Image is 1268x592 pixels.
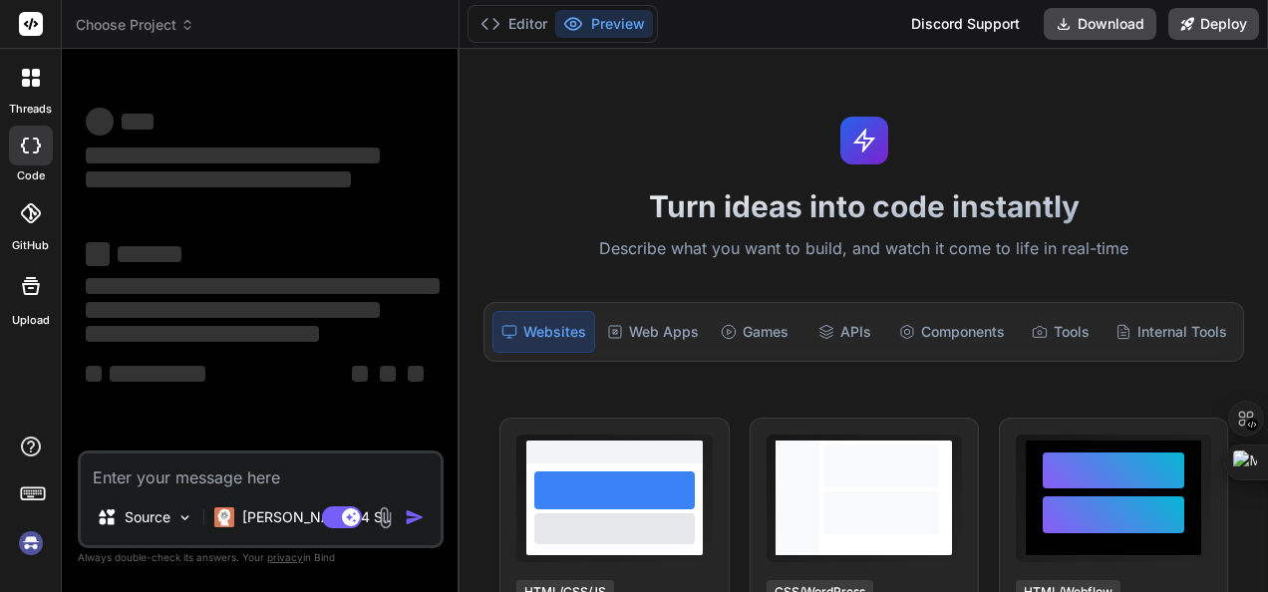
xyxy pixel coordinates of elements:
[472,188,1256,224] h1: Turn ideas into code instantly
[899,8,1032,40] div: Discord Support
[78,548,444,567] p: Always double-check its answers. Your in Bind
[122,114,154,130] span: ‌
[86,108,114,136] span: ‌
[555,10,653,38] button: Preview
[1044,8,1156,40] button: Download
[472,236,1256,262] p: Describe what you want to build, and watch it come to life in real-time
[801,311,888,353] div: APIs
[380,366,396,382] span: ‌
[599,311,707,353] div: Web Apps
[125,507,170,527] p: Source
[242,507,391,527] p: [PERSON_NAME] 4 S..
[86,278,440,294] span: ‌
[14,526,48,560] img: signin
[891,311,1013,353] div: Components
[76,15,194,35] span: Choose Project
[492,311,595,353] div: Websites
[176,509,193,526] img: Pick Models
[1017,311,1104,353] div: Tools
[86,148,380,163] span: ‌
[1108,311,1235,353] div: Internal Tools
[86,171,351,187] span: ‌
[86,302,380,318] span: ‌
[12,312,50,329] label: Upload
[12,237,49,254] label: GitHub
[86,242,110,266] span: ‌
[374,506,397,529] img: attachment
[86,366,102,382] span: ‌
[352,366,368,382] span: ‌
[267,551,303,563] span: privacy
[711,311,797,353] div: Games
[1168,8,1259,40] button: Deploy
[473,10,555,38] button: Editor
[405,507,425,527] img: icon
[17,167,45,184] label: code
[118,246,181,262] span: ‌
[408,366,424,382] span: ‌
[214,507,234,527] img: Claude 4 Sonnet
[86,326,319,342] span: ‌
[9,101,52,118] label: threads
[110,366,205,382] span: ‌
